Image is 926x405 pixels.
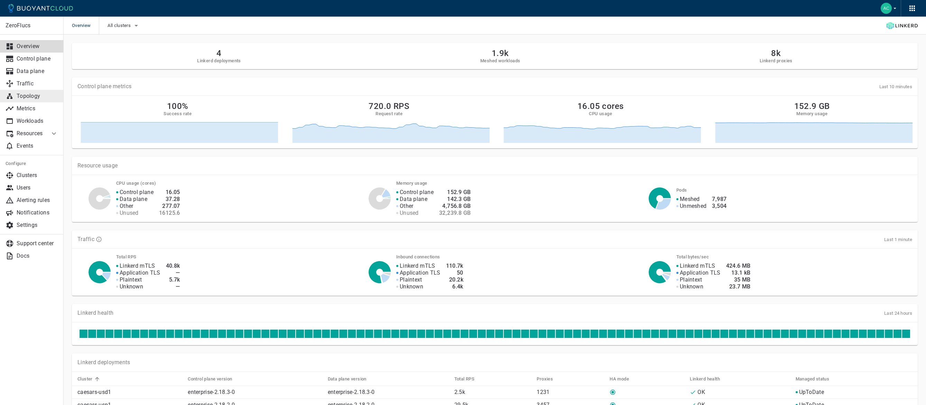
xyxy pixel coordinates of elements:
p: UpToDate [799,389,824,396]
span: Managed status [796,376,839,382]
p: Support center [17,240,58,247]
p: Settings [17,222,58,229]
h5: Managed status [796,376,830,382]
p: Other [120,203,133,210]
span: All clusters [108,23,132,28]
a: 16.05 coresCPU usage [500,101,701,143]
h5: Linkerd health [690,376,720,382]
span: Control plane version [188,376,241,382]
h2: 4 [197,48,241,58]
h2: 1.9k [480,48,520,58]
h5: Data plane version [328,376,367,382]
p: Unused [400,210,419,217]
h4: 3,504 [712,203,726,210]
p: Resource usage [77,162,912,169]
p: Linkerd mTLS [680,263,715,269]
p: Application TLS [120,269,160,276]
p: Control plane [17,55,58,62]
span: Proxies [537,376,562,382]
span: HA mode [610,376,638,382]
span: Data plane version [328,376,376,382]
h2: 8k [760,48,793,58]
p: Data plane [400,196,427,203]
span: Overview [72,17,99,35]
h5: Success rate [164,111,192,117]
svg: TLS data is compiled from traffic seen by Linkerd proxies. RPS and TCP bytes reflect both inbound... [96,236,102,242]
p: Notifications [17,209,58,216]
p: Linkerd mTLS [400,263,435,269]
h4: 23.7 MB [726,283,751,290]
h4: 5.7k [166,276,180,283]
a: 152.9 GBMemory usage [712,101,913,143]
p: Plaintext [680,276,702,283]
h4: 4,756.8 GB [439,203,471,210]
p: Other [400,203,414,210]
h4: 13.1 kB [726,269,751,276]
h4: 110.7k [446,263,463,269]
p: Data plane [17,68,58,75]
h4: 152.9 GB [439,189,471,196]
h4: 277.07 [159,203,180,210]
p: Unknown [120,283,143,290]
p: OK [697,389,705,396]
p: Overview [17,43,58,50]
h5: Cluster [77,376,93,382]
h4: 50 [446,269,463,276]
p: Docs [17,252,58,259]
p: Traffic [17,80,58,87]
p: Plaintext [400,276,422,283]
a: enterprise-2.18.3-0 [188,389,235,395]
p: caesars-usd1 [77,389,182,396]
h5: Total RPS [454,376,475,382]
h5: Request rate [376,111,402,117]
p: Alerting rules [17,197,58,204]
h5: Meshed workloads [480,58,520,64]
span: Total RPS [454,376,484,382]
h4: 7,987 [712,196,726,203]
p: Clusters [17,172,58,179]
h4: 424.6 MB [726,263,751,269]
span: Last 1 minute [884,237,912,242]
h2: 16.05 cores [577,101,623,111]
h5: HA mode [610,376,629,382]
span: Last 10 minutes [879,84,913,89]
span: Cluster [77,376,102,382]
span: Last 24 hours [884,311,912,316]
h5: Linkerd proxies [760,58,793,64]
h5: CPU usage [589,111,612,117]
h4: — [166,269,180,276]
p: 2.5k [454,389,531,396]
a: 100%Success rate [77,101,278,143]
h5: Configure [6,161,58,166]
h4: 37.28 [159,196,180,203]
p: Resources [17,130,44,137]
p: Linkerd health [77,310,113,316]
h2: 100% [167,101,188,111]
h4: 16.05 [159,189,180,196]
h5: Proxies [537,376,553,382]
p: Topology [17,93,58,100]
p: Application TLS [680,269,721,276]
img: Accounts Payable [881,3,892,14]
a: 720.0 RPSRequest rate [289,101,490,143]
p: 1231 [537,389,604,396]
p: Application TLS [400,269,441,276]
h5: Control plane version [188,376,232,382]
p: Control plane metrics [77,83,131,90]
a: enterprise-2.18.3-0 [328,389,375,395]
p: Unknown [680,283,703,290]
p: Metrics [17,105,58,112]
p: Data plane [120,196,147,203]
h2: 152.9 GB [794,101,830,111]
p: Control plane [400,189,434,196]
h4: — [166,283,180,290]
h4: 35 MB [726,276,751,283]
p: Linkerd deployments [77,359,130,366]
p: Traffic [77,236,94,243]
h4: 40.8k [166,263,180,269]
h4: 6.4k [446,283,463,290]
h4: 20.2k [446,276,463,283]
p: Users [17,184,58,191]
h4: 32,239.8 GB [439,210,471,217]
p: Workloads [17,118,58,125]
